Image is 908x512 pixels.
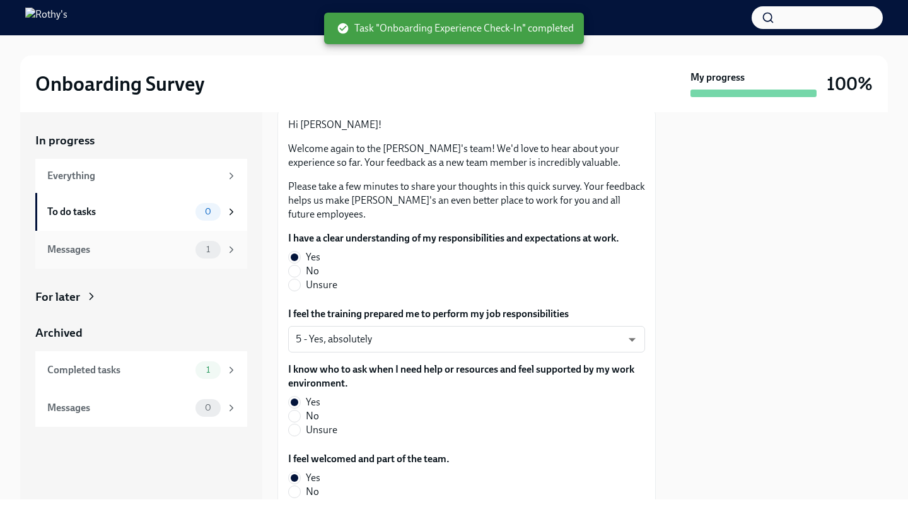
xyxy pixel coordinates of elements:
[47,205,190,219] div: To do tasks
[288,118,645,132] p: Hi [PERSON_NAME]!
[35,71,204,96] h2: Onboarding Survey
[306,485,319,499] span: No
[306,395,320,409] span: Yes
[306,264,319,278] span: No
[690,71,745,84] strong: My progress
[288,142,645,170] p: Welcome again to the [PERSON_NAME]'s team! We'd love to hear about your experience so far. Your f...
[306,409,319,423] span: No
[197,403,219,412] span: 0
[35,289,247,305] a: For later
[35,231,247,269] a: Messages1
[288,307,645,321] label: I feel the training prepared me to perform my job responsibilities
[35,351,247,389] a: Completed tasks1
[288,231,619,245] label: I have a clear understanding of my responsibilities and expectations at work.
[199,245,218,254] span: 1
[47,169,221,183] div: Everything
[47,243,190,257] div: Messages
[35,159,247,193] a: Everything
[47,363,190,377] div: Completed tasks
[306,471,320,485] span: Yes
[35,193,247,231] a: To do tasks0
[306,250,320,264] span: Yes
[35,325,247,341] a: Archived
[827,73,873,95] h3: 100%
[35,389,247,427] a: Messages0
[35,132,247,149] a: In progress
[288,452,450,466] label: I feel welcomed and part of the team.
[25,8,67,28] img: Rothy's
[288,363,645,390] label: I know who to ask when I need help or resources and feel supported by my work environment.
[199,365,218,375] span: 1
[288,326,645,352] div: 5 - Yes, absolutely
[47,401,190,415] div: Messages
[197,207,219,216] span: 0
[337,21,574,35] span: Task "Onboarding Experience Check-In" completed
[288,180,645,221] p: Please take a few minutes to share your thoughts in this quick survey. Your feedback helps us mak...
[35,289,80,305] div: For later
[306,278,337,292] span: Unsure
[306,423,337,437] span: Unsure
